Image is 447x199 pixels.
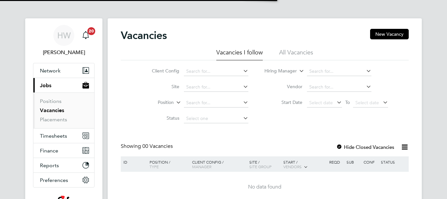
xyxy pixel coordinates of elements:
[40,133,67,139] span: Timesheets
[190,156,248,172] div: Client Config /
[216,49,263,60] li: Vacancies I follow
[379,156,408,168] div: Status
[33,63,94,78] button: Network
[184,98,248,108] input: Search for...
[33,78,94,92] button: Jobs
[33,173,94,187] button: Preferences
[184,67,248,76] input: Search for...
[192,164,211,169] span: Manager
[142,143,173,149] span: 00 Vacancies
[142,115,179,121] label: Status
[40,82,51,89] span: Jobs
[362,156,379,168] div: Conf
[40,98,62,104] a: Positions
[33,129,94,143] button: Timesheets
[279,49,313,60] li: All Vacancies
[33,158,94,172] button: Reports
[33,92,94,128] div: Jobs
[345,156,362,168] div: Sub
[40,116,67,123] a: Placements
[309,100,333,106] span: Select date
[40,148,58,154] span: Finance
[79,25,92,46] a: 20
[283,164,302,169] span: Vendors
[370,29,409,39] button: New Vacancy
[343,98,352,107] span: To
[142,68,179,74] label: Client Config
[33,25,95,56] a: HW[PERSON_NAME]
[328,156,345,168] div: Reqd
[265,99,302,105] label: Start Date
[336,144,394,150] label: Hide Closed Vacancies
[265,84,302,90] label: Vendor
[33,49,95,56] span: Helen Wright
[40,68,61,74] span: Network
[307,67,371,76] input: Search for...
[136,99,174,106] label: Position
[145,156,190,172] div: Position /
[122,156,145,168] div: ID
[355,100,379,106] span: Select date
[184,83,248,92] input: Search for...
[121,29,167,42] h2: Vacancies
[33,143,94,158] button: Finance
[40,162,59,169] span: Reports
[121,143,174,150] div: Showing
[57,31,71,40] span: HW
[122,184,408,190] div: No data found
[248,156,282,172] div: Site /
[142,84,179,90] label: Site
[282,156,328,173] div: Start /
[87,27,95,35] span: 20
[307,83,371,92] input: Search for...
[150,164,159,169] span: Type
[40,177,68,183] span: Preferences
[249,164,272,169] span: Site Group
[259,68,297,74] label: Hiring Manager
[40,107,64,113] a: Vacancies
[184,114,248,123] input: Select one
